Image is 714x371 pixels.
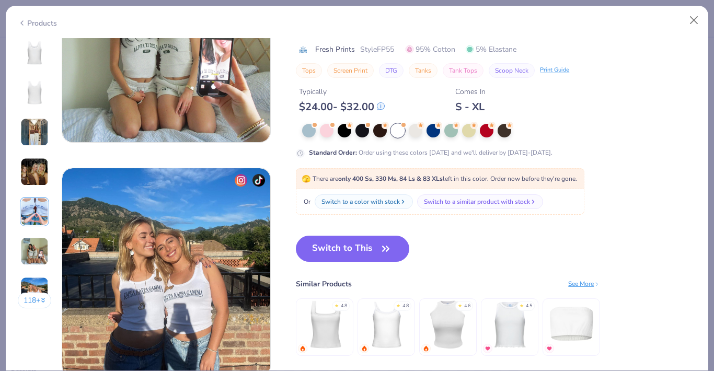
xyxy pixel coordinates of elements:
strong: Standard Order : [309,148,357,157]
div: Products [18,18,57,29]
div: Comes In [455,86,486,97]
img: User generated content [20,158,49,186]
button: Tops [296,63,322,78]
img: Back [22,80,47,105]
div: ★ [335,303,339,307]
div: 4.6 [464,303,470,310]
div: ★ [458,303,462,307]
img: brand logo [296,45,310,54]
img: User generated content [20,198,49,226]
img: MostFav.gif [485,345,491,352]
button: Switch to This [296,236,409,262]
button: Switch to a color with stock [315,194,413,209]
button: Switch to a similar product with stock [417,194,543,209]
button: Scoop Neck [489,63,535,78]
div: S - XL [455,100,486,113]
div: Similar Products [296,279,352,289]
div: Switch to a similar product with stock [424,197,530,206]
div: Typically [299,86,385,97]
span: 🫣 [302,174,310,184]
div: Order using these colors [DATE] and we'll deliver by [DATE]-[DATE]. [309,148,552,157]
span: 95% Cotton [406,44,455,55]
div: ★ [396,303,400,307]
img: trending.gif [361,345,367,352]
div: 4.8 [341,303,347,310]
button: DTG [379,63,404,78]
span: Fresh Prints [315,44,355,55]
span: Style FP55 [360,44,394,55]
img: User generated content [20,118,49,146]
span: 5% Elastane [466,44,516,55]
button: Close [684,10,704,30]
img: insta-icon.png [235,174,247,187]
img: Fresh Prints Sydney Square Neck Tank Top [300,300,350,350]
img: Fresh Prints Terry Bandeau [547,300,596,350]
button: Tanks [409,63,437,78]
img: trending.gif [300,345,306,352]
img: Fresh Prints Marilyn Tank Top [423,300,473,350]
div: 4.5 [526,303,532,310]
img: User generated content [20,237,49,265]
img: tiktok-icon.png [252,174,265,187]
button: Screen Print [327,63,374,78]
button: 118+ [18,293,52,308]
div: See More [568,279,600,288]
img: Fresh Prints Sasha Crop Top [485,300,535,350]
span: Or [302,197,310,206]
button: Tank Tops [443,63,483,78]
img: Fresh Prints Cali Camisole Top [362,300,411,350]
img: User generated content [20,277,49,305]
strong: only 400 Ss, 330 Ms, 84 Ls & 83 XLs [338,175,443,183]
span: There are left in this color. Order now before they're gone. [302,175,577,183]
div: 4.8 [402,303,409,310]
div: ★ [520,303,524,307]
img: Front [22,40,47,65]
div: Switch to a color with stock [321,197,400,206]
img: trending.gif [423,345,429,352]
div: $ 24.00 - $ 32.00 [299,100,385,113]
div: Print Guide [540,66,569,75]
img: MostFav.gif [546,345,552,352]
